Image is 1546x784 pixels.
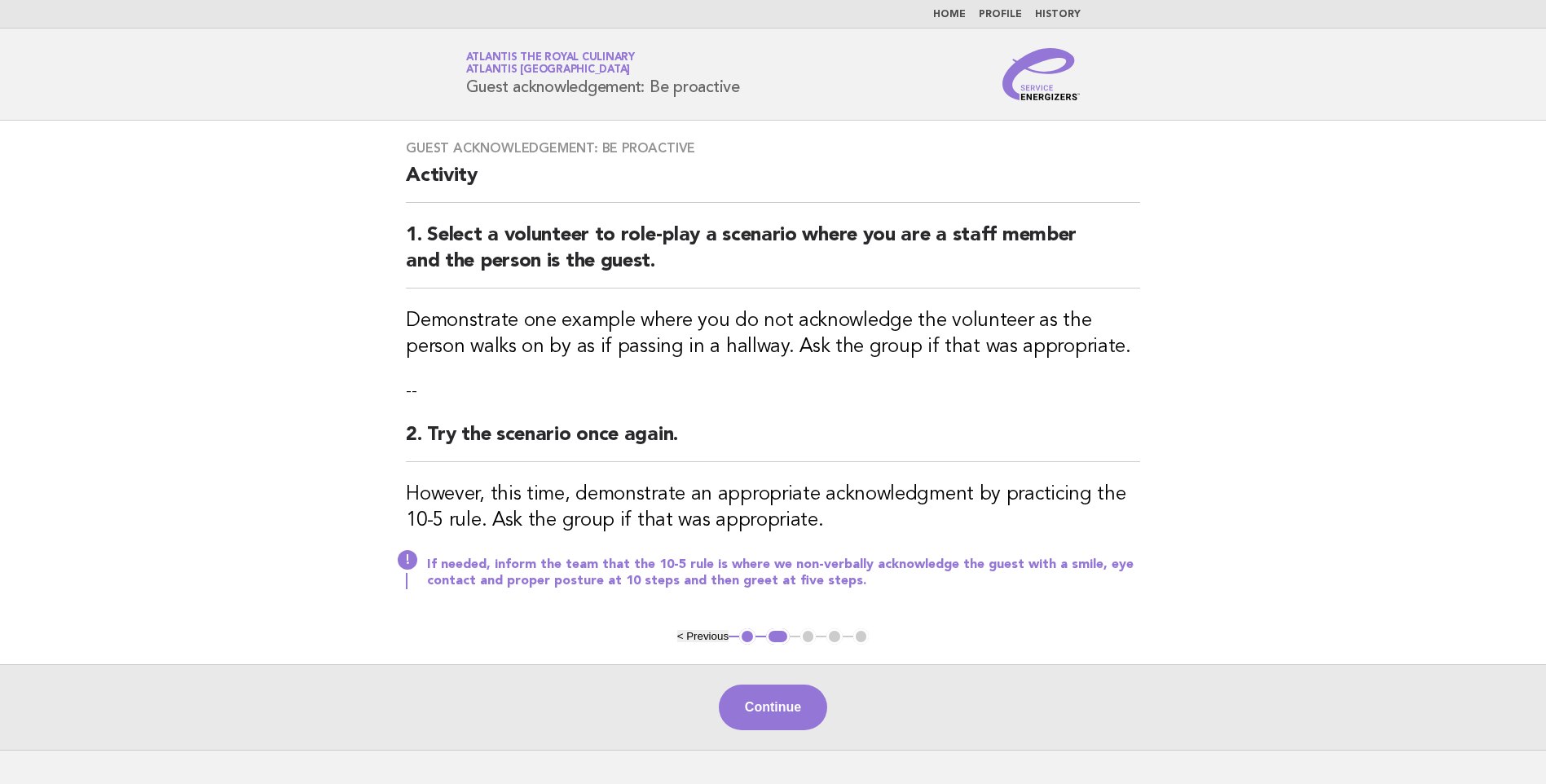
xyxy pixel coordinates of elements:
[719,685,827,730] button: Continue
[406,308,1140,360] h3: Demonstrate one example where you do not acknowledge the volunteer as the person walks on by as i...
[1035,10,1081,20] a: History
[427,557,1140,589] p: If needed, inform the team that the 10-5 rule is where we non-verbally acknowledge the guest with...
[739,628,755,645] button: 1
[406,140,1140,156] h3: Guest acknowledgement: Be proactive
[406,163,1140,203] h2: Activity
[466,52,635,75] a: Atlantis the Royal CulinaryAtlantis [GEOGRAPHIC_DATA]
[406,482,1140,534] h3: However, this time, demonstrate an appropriate acknowledgment by practicing the 10-5 rule. Ask th...
[1002,48,1081,100] img: Service Energizers
[933,10,966,20] a: Home
[979,10,1022,20] a: Profile
[677,630,729,642] button: < Previous
[466,53,740,95] h1: Guest acknowledgement: Be proactive
[406,380,1140,403] p: --
[406,222,1140,288] h2: 1. Select a volunteer to role-play a scenario where you are a staff member and the person is the ...
[766,628,790,645] button: 2
[466,65,631,76] span: Atlantis [GEOGRAPHIC_DATA]
[406,422,1140,462] h2: 2. Try the scenario once again.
